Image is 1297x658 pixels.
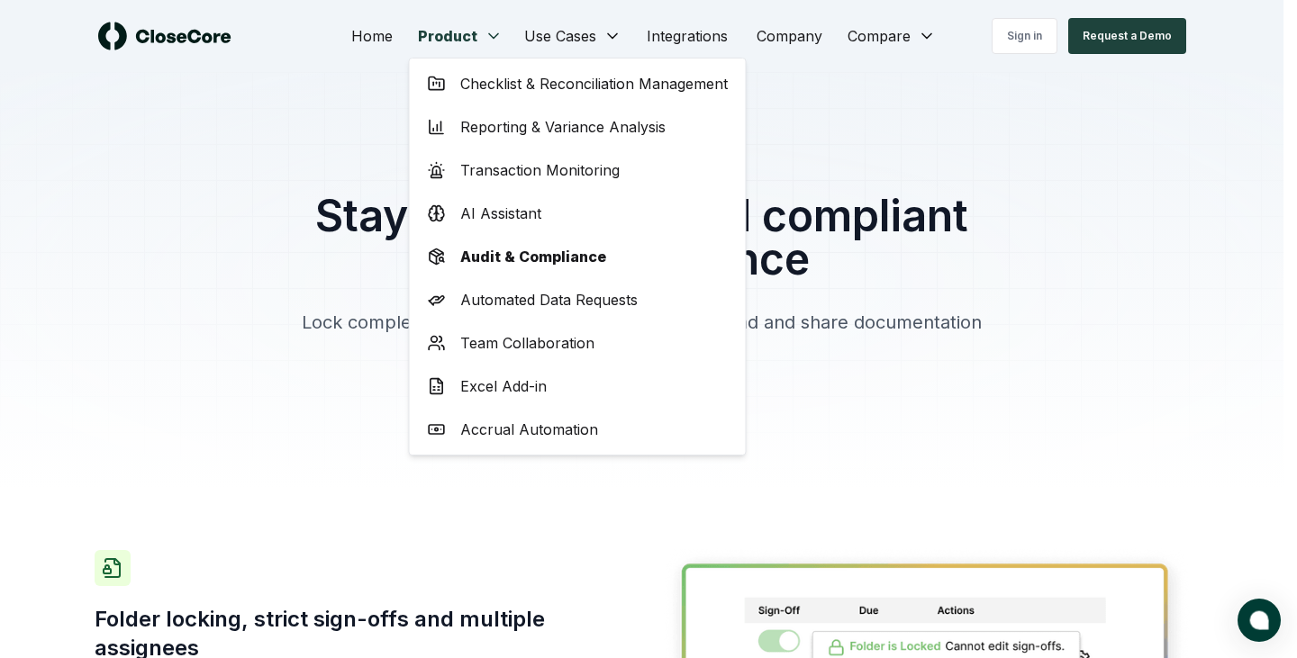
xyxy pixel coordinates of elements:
[413,62,742,105] a: Checklist & Reconciliation Management
[413,235,742,278] a: Audit & Compliance
[413,321,742,365] a: Team Collaboration
[413,192,742,235] a: AI Assistant
[413,365,742,408] a: Excel Add-in
[413,408,742,451] a: Accrual Automation
[413,149,742,192] a: Transaction Monitoring
[460,203,541,224] span: AI Assistant
[413,278,742,321] a: Automated Data Requests
[460,289,638,311] span: Automated Data Requests
[460,116,666,138] span: Reporting & Variance Analysis
[460,375,547,397] span: Excel Add-in
[460,419,598,440] span: Accrual Automation
[460,332,594,354] span: Team Collaboration
[413,105,742,149] a: Reporting & Variance Analysis
[460,246,606,267] span: Audit & Compliance
[460,159,620,181] span: Transaction Monitoring
[460,73,728,95] span: Checklist & Reconciliation Management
